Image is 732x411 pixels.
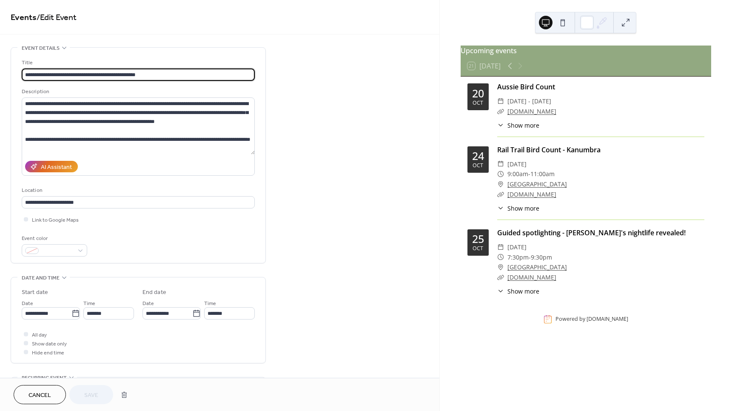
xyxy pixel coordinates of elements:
a: [DOMAIN_NAME] [507,190,556,198]
div: Start date [22,288,48,297]
div: Event color [22,234,85,243]
div: 20 [472,88,484,99]
span: [DATE] [507,159,527,169]
span: Time [83,299,95,308]
button: Cancel [14,385,66,404]
span: Date [22,299,33,308]
div: End date [142,288,166,297]
span: All day [32,331,47,340]
span: Cancel [28,391,51,400]
span: Date [142,299,154,308]
a: Aussie Bird Count [497,82,555,91]
div: ​ [497,169,504,179]
span: 7:30pm [507,252,529,263]
a: Events [11,9,37,26]
button: ​Show more [497,121,539,130]
a: Rail Trail Bird Count - Kanumbra [497,145,601,154]
div: ​ [497,159,504,169]
button: ​Show more [497,204,539,213]
div: ​ [497,106,504,117]
span: Recurring event [22,374,67,382]
span: 9:30pm [531,252,552,263]
div: Powered by [555,316,628,323]
span: - [528,169,530,179]
div: Oct [473,100,483,106]
div: ​ [497,287,504,296]
div: Upcoming events [461,46,711,56]
span: Show more [507,121,539,130]
a: [GEOGRAPHIC_DATA] [507,179,567,189]
a: Guided spotlighting - [PERSON_NAME]'s nightlife revealed! [497,228,686,237]
button: AI Assistant [25,161,78,172]
div: ​ [497,204,504,213]
div: Oct [473,246,483,251]
button: ​Show more [497,287,539,296]
span: Time [204,299,216,308]
a: [GEOGRAPHIC_DATA] [507,262,567,272]
span: [DATE] - [DATE] [507,96,551,106]
div: 25 [472,234,484,244]
div: Oct [473,163,483,168]
div: ​ [497,96,504,106]
span: Event details [22,44,60,53]
a: [DOMAIN_NAME] [507,107,556,115]
span: Date and time [22,274,60,283]
a: [DOMAIN_NAME] [507,273,556,281]
div: ​ [497,189,504,200]
span: Hide end time [32,348,64,357]
div: ​ [497,179,504,189]
span: 9:00am [507,169,528,179]
span: / Edit Event [37,9,77,26]
div: ​ [497,121,504,130]
span: Show more [507,204,539,213]
span: Show more [507,287,539,296]
span: Show date only [32,340,67,348]
div: ​ [497,272,504,283]
div: ​ [497,242,504,252]
div: Title [22,58,253,67]
span: 11:00am [530,169,555,179]
span: [DATE] [507,242,527,252]
div: 24 [472,151,484,161]
a: [DOMAIN_NAME] [587,316,628,323]
div: AI Assistant [41,163,72,172]
div: Description [22,87,253,96]
div: ​ [497,252,504,263]
span: - [529,252,531,263]
div: Location [22,186,253,195]
div: ​ [497,262,504,272]
span: Link to Google Maps [32,216,79,225]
